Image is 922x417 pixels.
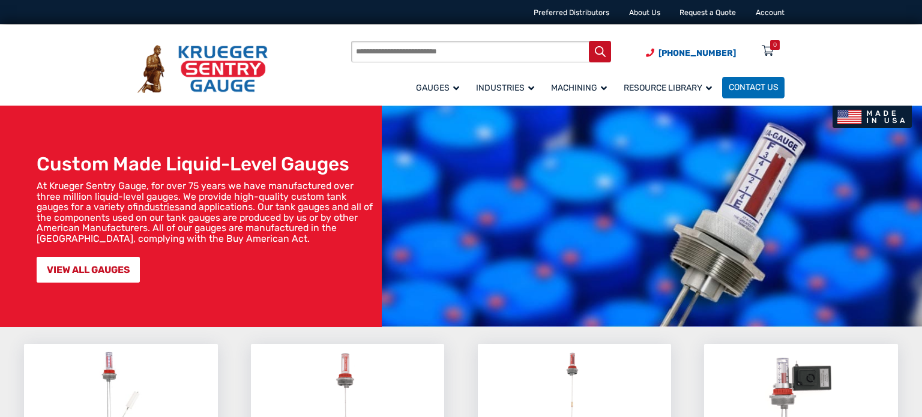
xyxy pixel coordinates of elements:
[773,40,777,50] div: 0
[37,153,376,176] h1: Custom Made Liquid-Level Gauges
[629,8,660,17] a: About Us
[833,106,911,128] img: Made In USA
[722,77,785,98] a: Contact Us
[756,8,785,17] a: Account
[37,257,140,283] a: VIEW ALL GAUGES
[137,45,268,93] img: Krueger Sentry Gauge
[37,181,376,244] p: At Krueger Sentry Gauge, for over 75 years we have manufactured over three million liquid-level g...
[729,83,779,93] span: Contact Us
[544,75,617,100] a: Machining
[138,201,179,212] a: industries
[646,47,736,59] a: Phone Number (920) 434-8860
[624,83,712,93] span: Resource Library
[551,83,607,93] span: Machining
[476,83,534,93] span: Industries
[658,48,736,58] span: [PHONE_NUMBER]
[534,8,609,17] a: Preferred Distributors
[617,75,722,100] a: Resource Library
[409,75,469,100] a: Gauges
[679,8,736,17] a: Request a Quote
[416,83,459,93] span: Gauges
[382,106,922,327] img: bg_hero_bannerksentry
[469,75,544,100] a: Industries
